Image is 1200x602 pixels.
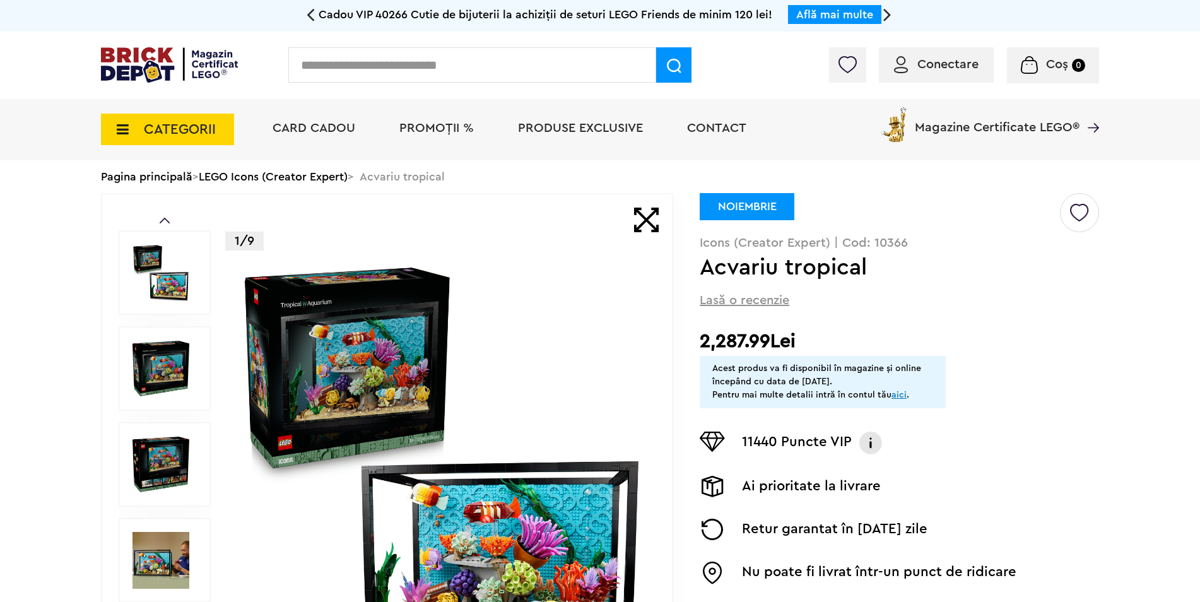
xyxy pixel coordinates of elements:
[700,292,789,309] span: Lasă o recenzie
[742,432,852,454] p: 11440 Puncte VIP
[700,193,794,220] div: NOIEMBRIE
[712,362,933,402] div: Acest produs va fi disponibil în magazine și online începând cu data de [DATE]. Pentru mai multe ...
[132,340,189,397] img: Acvariu tropical
[915,105,1079,134] span: Magazine Certificate LEGO®
[399,122,474,134] a: PROMOȚII %
[700,330,1099,353] h2: 2,287.99Lei
[132,532,189,589] img: Seturi Lego Acvariu tropical
[891,391,907,399] a: aici
[319,9,772,20] span: Cadou VIP 40266 Cutie de bijuterii la achiziții de seturi LEGO Friends de minim 120 lei!
[742,562,1016,584] p: Nu poate fi livrat într-un punct de ridicare
[700,519,725,540] img: Returnare
[742,476,881,497] p: Ai prioritate la livrare
[917,58,979,71] span: Conectare
[1046,58,1068,71] span: Coș
[132,244,189,301] img: Acvariu tropical
[101,160,1099,193] div: > > Acvariu tropical
[742,519,927,540] p: Retur garantat în [DATE] zile
[894,58,979,71] a: Conectare
[160,218,170,223] a: Prev
[700,432,725,452] img: Puncte VIP
[225,232,264,251] p: 1/9
[687,122,746,134] a: Contact
[144,122,216,136] span: CATEGORII
[700,237,1099,249] p: Icons (Creator Expert) | Cod: 10366
[858,432,883,454] img: Info VIP
[101,171,192,182] a: Pagina principală
[700,256,1058,279] h1: Acvariu tropical
[1072,59,1085,72] small: 0
[273,122,355,134] a: Card Cadou
[700,476,725,497] img: Livrare
[1079,105,1099,117] a: Magazine Certificate LEGO®
[700,562,725,584] img: Easybox
[199,171,348,182] a: LEGO Icons (Creator Expert)
[796,9,873,20] a: Află mai multe
[518,122,643,134] a: Produse exclusive
[132,436,189,493] img: Acvariu tropical LEGO 10366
